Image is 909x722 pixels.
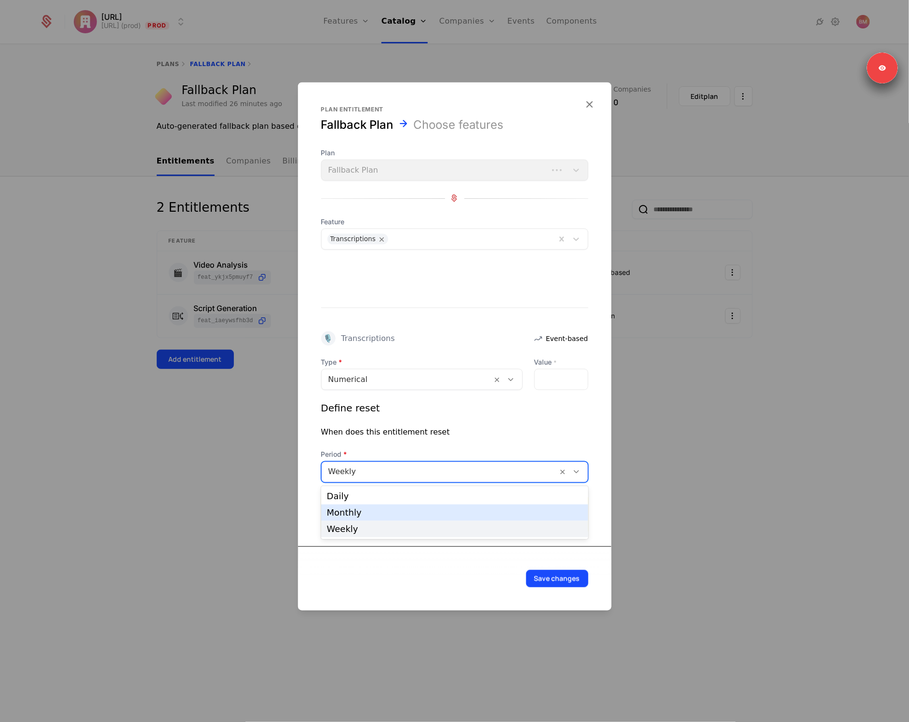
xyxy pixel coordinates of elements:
[321,450,588,459] span: Period
[376,233,388,244] div: Remove Transcriptions
[327,492,583,501] div: Daily
[321,217,588,226] span: Feature
[330,233,376,244] div: Transcriptions
[321,331,336,345] div: 🎙️
[321,426,450,438] div: When does this entitlement reset
[534,357,588,367] label: Value
[327,508,583,517] div: Monthly
[321,401,380,415] div: Define reset
[546,333,588,343] span: Event-based
[341,334,395,342] div: Transcriptions
[526,570,588,587] button: Save changes
[327,525,583,533] div: Weekly
[321,357,523,367] span: Type
[414,117,504,132] div: Choose features
[321,105,588,113] div: Plan entitlement
[321,117,393,132] div: Fallback Plan
[321,148,588,157] span: Plan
